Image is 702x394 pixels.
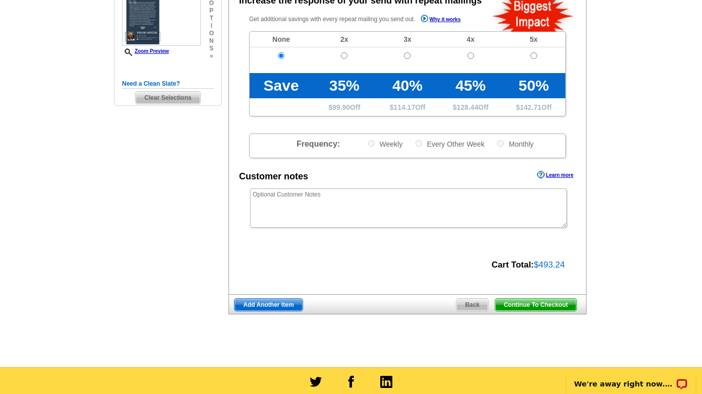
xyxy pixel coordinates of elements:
td: None [250,32,313,47]
h5: Need a Clean Slate? [122,79,214,89]
span: 142.71 [520,103,542,111]
span: Frequency: [297,140,340,148]
label: Monthly [496,139,534,149]
td: $ Off [376,98,439,116]
iframe: LiveChat chat widget [560,362,702,394]
span: Clear Selections [136,92,200,104]
label: Weekly [367,139,403,149]
label: Every Other Week [415,139,485,149]
td: Save [250,73,313,98]
td: $ Off [313,98,376,116]
td: 45% [439,73,502,98]
span: s [209,45,214,52]
td: 35% [313,73,376,98]
span: o [209,30,214,37]
span: $493.24 [534,260,565,270]
td: 4x [439,32,502,47]
span: i [209,22,214,30]
span: p [209,7,214,15]
td: $ Off [502,98,565,116]
a: Back [456,298,489,311]
a: Add Another Item [234,298,303,311]
input: Weekly [368,140,375,147]
a: Why it works [421,15,461,25]
span: 114.17 [393,103,415,111]
a: Learn more [537,171,573,179]
td: $ Off [439,98,502,116]
td: 40% [376,73,439,98]
a: Zoom Preview [122,48,169,54]
td: 50% [502,73,565,98]
span: Back [456,299,488,311]
td: 3x [376,32,439,47]
input: Every Other Week [416,140,422,147]
td: 2x [313,32,376,47]
span: » [209,52,214,60]
td: 5x [502,32,565,47]
span: Add Another Item [235,299,302,311]
span: 128.44 [457,103,479,111]
span: 99.90 [332,103,350,111]
span: n [209,37,214,45]
p: Get additional savings with every repeat mailing you send out. [249,14,482,25]
span: t [209,15,214,22]
strong: Cart Total: [492,260,534,270]
input: Monthly [497,140,504,147]
span: Continue To Checkout [495,299,576,311]
div: Customer notes [239,170,308,183]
